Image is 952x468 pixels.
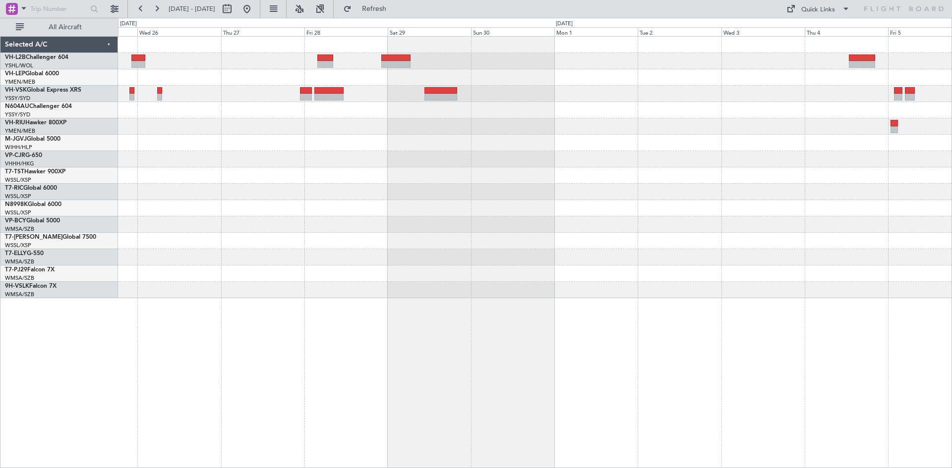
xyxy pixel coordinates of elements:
[5,258,34,265] a: WMSA/SZB
[5,120,66,126] a: VH-RIUHawker 800XP
[5,251,27,257] span: T7-ELLY
[304,27,388,36] div: Fri 28
[5,234,62,240] span: T7-[PERSON_NAME]
[5,78,35,86] a: YMEN/MEB
[5,169,65,175] a: T7-TSTHawker 900XP
[339,1,398,17] button: Refresh
[471,27,554,36] div: Sun 30
[5,185,23,191] span: T7-RIC
[5,234,96,240] a: T7-[PERSON_NAME]Global 7500
[30,1,87,16] input: Trip Number
[5,267,55,273] a: T7-PJ29Falcon 7X
[5,127,35,135] a: YMEN/MEB
[5,153,42,158] a: VP-CJRG-650
[5,87,81,93] a: VH-VSKGlobal Express XRS
[805,27,888,36] div: Thu 4
[556,20,573,28] div: [DATE]
[5,95,30,102] a: YSSY/SYD
[5,54,68,60] a: VH-L2BChallenger 604
[5,153,25,158] span: VP-CJR
[388,27,471,36] div: Sat 29
[5,193,31,200] a: WSSL/XSP
[5,267,27,273] span: T7-PJ29
[5,202,61,208] a: N8998KGlobal 6000
[721,27,805,36] div: Wed 3
[137,27,221,36] div: Wed 26
[801,5,835,15] div: Quick Links
[5,202,28,208] span: N8998K
[5,251,44,257] a: T7-ELLYG-550
[5,242,31,249] a: WSSL/XSP
[5,71,59,77] a: VH-LEPGlobal 6000
[26,24,105,31] span: All Aircraft
[5,209,31,216] a: WSSL/XSP
[781,1,855,17] button: Quick Links
[5,136,27,142] span: M-JGVJ
[5,120,25,126] span: VH-RIU
[354,5,395,12] span: Refresh
[5,87,27,93] span: VH-VSK
[5,283,29,289] span: 9H-VSLK
[5,144,32,151] a: WIHH/HLP
[5,225,34,233] a: WMSA/SZB
[120,20,137,28] div: [DATE]
[554,27,638,36] div: Mon 1
[5,54,26,60] span: VH-L2B
[5,136,60,142] a: M-JGVJGlobal 5000
[5,71,25,77] span: VH-LEP
[5,291,34,298] a: WMSA/SZB
[221,27,304,36] div: Thu 27
[5,218,60,224] a: VP-BCYGlobal 5000
[5,218,26,224] span: VP-BCY
[5,185,57,191] a: T7-RICGlobal 6000
[11,19,108,35] button: All Aircraft
[5,176,31,184] a: WSSL/XSP
[638,27,721,36] div: Tue 2
[169,4,215,13] span: [DATE] - [DATE]
[5,283,57,289] a: 9H-VSLKFalcon 7X
[5,169,24,175] span: T7-TST
[5,104,29,109] span: N604AU
[5,274,34,282] a: WMSA/SZB
[5,111,30,118] a: YSSY/SYD
[5,160,34,167] a: VHHH/HKG
[5,62,33,69] a: YSHL/WOL
[5,104,72,109] a: N604AUChallenger 604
